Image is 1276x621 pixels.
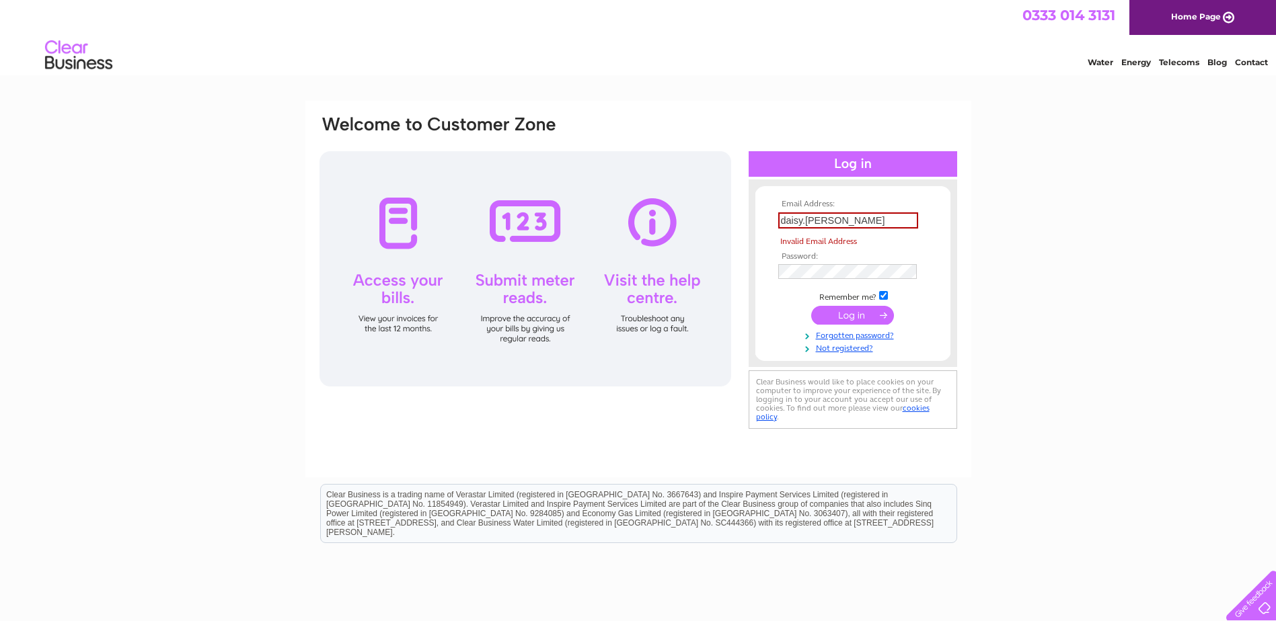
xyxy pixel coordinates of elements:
[1088,57,1113,67] a: Water
[1121,57,1151,67] a: Energy
[775,289,931,302] td: Remember me?
[1022,7,1115,24] a: 0333 014 3131
[778,341,931,354] a: Not registered?
[1159,57,1199,67] a: Telecoms
[321,7,956,65] div: Clear Business is a trading name of Verastar Limited (registered in [GEOGRAPHIC_DATA] No. 3667643...
[775,200,931,209] th: Email Address:
[780,237,857,246] span: Invalid Email Address
[749,370,957,429] div: Clear Business would like to place cookies on your computer to improve your experience of the sit...
[1207,57,1227,67] a: Blog
[778,328,931,341] a: Forgotten password?
[756,403,930,421] a: cookies policy
[775,252,931,261] th: Password:
[1235,57,1268,67] a: Contact
[811,306,894,325] input: Submit
[44,35,113,76] img: logo.png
